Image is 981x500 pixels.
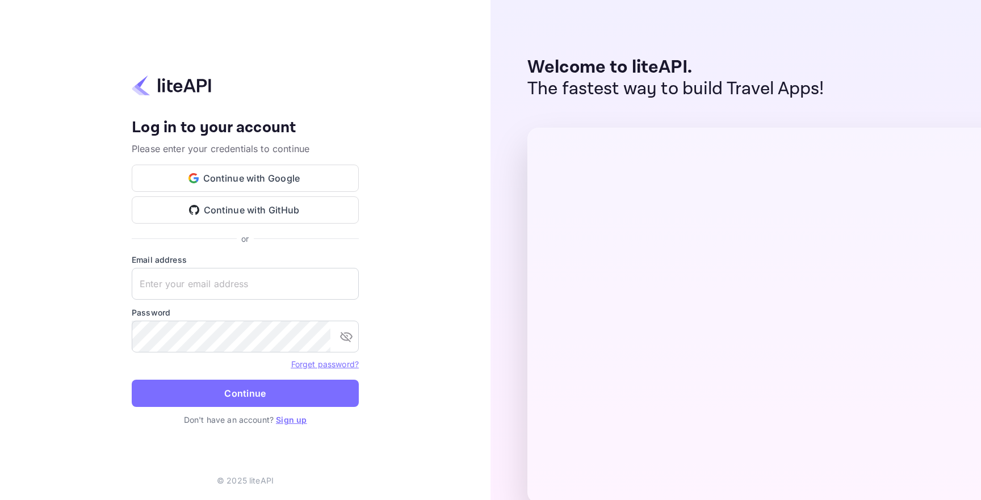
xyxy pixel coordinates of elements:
button: Continue with Google [132,165,359,192]
input: Enter your email address [132,268,359,300]
p: Please enter your credentials to continue [132,142,359,156]
p: © 2025 liteAPI [217,474,274,486]
p: or [241,233,249,245]
label: Password [132,306,359,318]
a: Forget password? [291,358,359,369]
button: Continue [132,380,359,407]
a: Sign up [276,415,307,425]
p: Don't have an account? [132,414,359,426]
label: Email address [132,254,359,266]
p: The fastest way to build Travel Apps! [527,78,824,100]
p: Welcome to liteAPI. [527,57,824,78]
h4: Log in to your account [132,118,359,138]
img: liteapi [132,74,211,96]
button: toggle password visibility [335,325,358,348]
a: Forget password? [291,359,359,369]
button: Continue with GitHub [132,196,359,224]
